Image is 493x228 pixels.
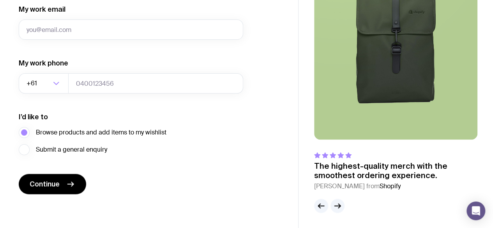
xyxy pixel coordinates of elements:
span: Submit a general enquiry [36,145,107,154]
label: My work phone [19,58,68,68]
label: I’d like to [19,112,48,122]
label: My work email [19,5,65,14]
input: you@email.com [19,19,243,40]
span: Continue [30,179,60,189]
span: +61 [27,73,39,94]
button: Continue [19,174,86,194]
input: 0400123456 [68,73,243,94]
cite: [PERSON_NAME] from [314,182,477,191]
div: Search for option [19,73,69,94]
span: Browse products and add items to my wishlist [36,128,166,137]
div: Open Intercom Messenger [466,201,485,220]
input: Search for option [39,73,51,94]
span: Shopify [380,182,401,190]
p: The highest-quality merch with the smoothest ordering experience. [314,161,477,180]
